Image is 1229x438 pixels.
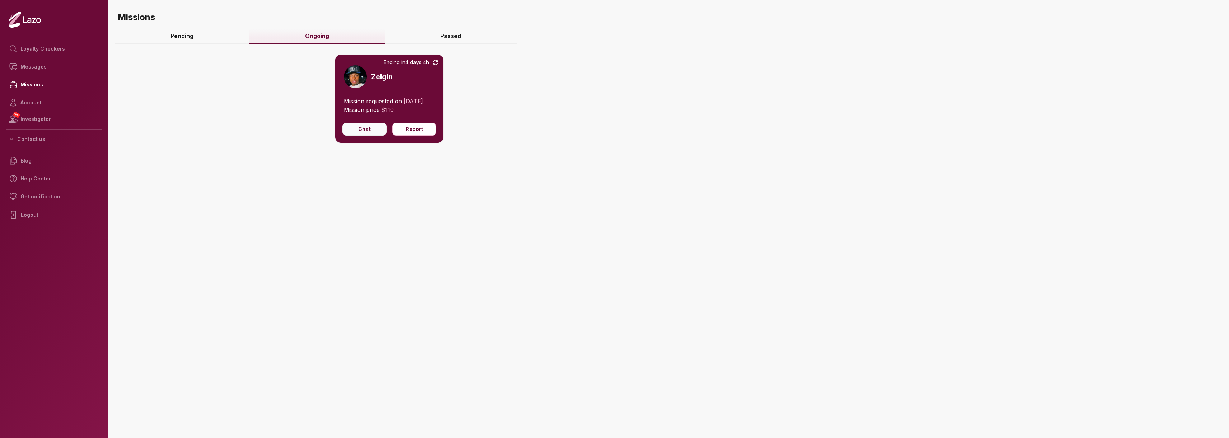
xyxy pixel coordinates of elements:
span: Mission price [344,106,380,113]
a: Help Center [6,170,102,188]
button: Contact us [6,133,102,146]
a: Blog [6,152,102,170]
a: Passed [385,29,517,44]
button: Report [392,123,436,136]
a: Get notification [6,188,102,206]
span: [DATE] [403,98,423,105]
a: Ongoing [249,29,384,44]
a: Messages [6,58,102,76]
span: Mission requested on [344,98,402,105]
a: Loyalty Checkers [6,40,102,58]
button: Chat [342,123,387,136]
span: $ 110 [381,106,394,113]
span: NEW [13,111,20,118]
h3: Zelgin [371,72,393,82]
a: NEWInvestigator [6,112,102,127]
div: Logout [6,206,102,224]
a: Missions [6,76,102,94]
span: Ending in 4 days 4h [384,59,429,66]
a: Account [6,94,102,112]
a: Pending [115,29,249,44]
img: 0365254a-6e5b-4f55-9cb8-430b5b64b39c [344,65,367,88]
